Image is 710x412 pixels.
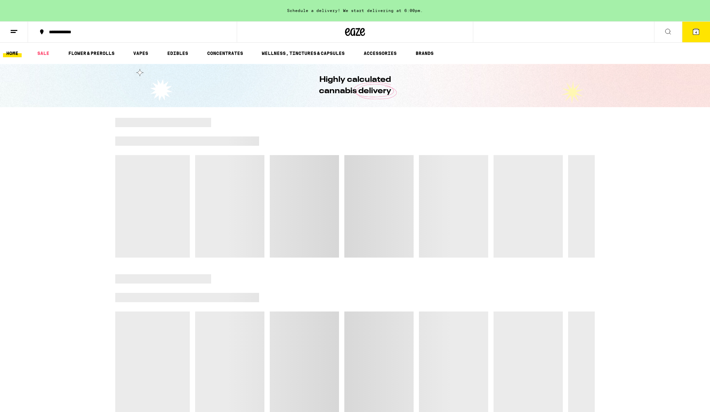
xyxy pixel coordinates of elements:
a: EDIBLES [164,49,191,57]
button: BRANDS [412,49,437,57]
a: SALE [34,49,53,57]
a: CONCENTRATES [204,49,246,57]
a: WELLNESS, TINCTURES & CAPSULES [258,49,348,57]
h1: Highly calculated cannabis delivery [300,74,410,97]
a: ACCESSORIES [360,49,400,57]
a: VAPES [130,49,152,57]
span: 4 [695,30,697,34]
button: 4 [682,22,710,42]
a: FLOWER & PREROLLS [65,49,118,57]
a: HOME [3,49,22,57]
